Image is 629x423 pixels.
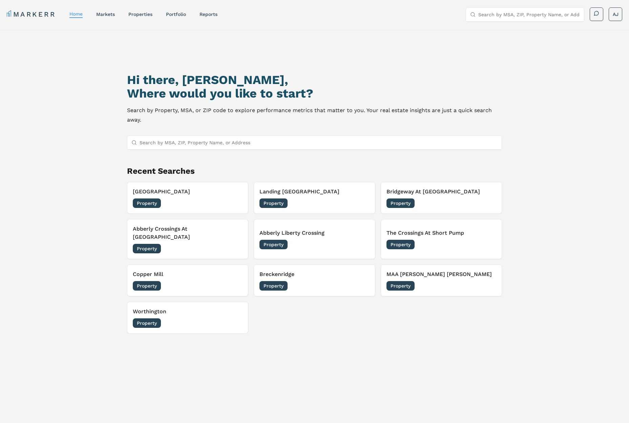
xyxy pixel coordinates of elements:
[227,245,243,252] span: [DATE]
[481,282,496,289] span: [DATE]
[200,12,217,17] a: reports
[381,265,502,296] button: MAA [PERSON_NAME] [PERSON_NAME]Property[DATE]
[254,265,375,296] button: BreckenridgeProperty[DATE]
[386,270,497,278] h3: MAA [PERSON_NAME] [PERSON_NAME]
[133,198,161,208] span: Property
[127,106,502,125] p: Search by Property, MSA, or ZIP code to explore performance metrics that matter to you. Your real...
[259,270,370,278] h3: Breckenridge
[259,188,370,196] h3: Landing [GEOGRAPHIC_DATA]
[69,11,83,17] a: home
[259,240,288,249] span: Property
[227,320,243,326] span: [DATE]
[227,282,243,289] span: [DATE]
[7,9,56,19] a: MARKERR
[140,136,498,149] input: Search by MSA, ZIP, Property Name, or Address
[609,7,622,21] button: AJ
[127,73,502,87] h1: Hi there, [PERSON_NAME],
[354,200,370,207] span: [DATE]
[133,318,161,328] span: Property
[386,240,415,249] span: Property
[127,166,502,176] h2: Recent Searches
[613,11,618,18] span: AJ
[259,229,370,237] h3: Abberly Liberty Crossing
[133,188,243,196] h3: [GEOGRAPHIC_DATA]
[381,182,502,214] button: Bridgeway At [GEOGRAPHIC_DATA]Property[DATE]
[481,241,496,248] span: [DATE]
[96,12,115,17] a: markets
[254,219,375,259] button: Abberly Liberty CrossingProperty[DATE]
[127,265,249,296] button: Copper MillProperty[DATE]
[386,198,415,208] span: Property
[127,219,249,259] button: Abberly Crossings At [GEOGRAPHIC_DATA]Property[DATE]
[354,282,370,289] span: [DATE]
[227,200,243,207] span: [DATE]
[166,12,186,17] a: Portfolio
[259,281,288,291] span: Property
[133,270,243,278] h3: Copper Mill
[127,302,249,334] button: WorthingtonProperty[DATE]
[386,188,497,196] h3: Bridgeway At [GEOGRAPHIC_DATA]
[127,182,249,214] button: [GEOGRAPHIC_DATA]Property[DATE]
[386,229,497,237] h3: The Crossings At Short Pump
[259,198,288,208] span: Property
[127,87,502,100] h2: Where would you like to start?
[478,8,580,21] input: Search by MSA, ZIP, Property Name, or Address
[133,281,161,291] span: Property
[133,308,243,316] h3: Worthington
[128,12,152,17] a: properties
[381,219,502,259] button: The Crossings At Short PumpProperty[DATE]
[254,182,375,214] button: Landing [GEOGRAPHIC_DATA]Property[DATE]
[133,244,161,253] span: Property
[133,225,243,241] h3: Abberly Crossings At [GEOGRAPHIC_DATA]
[354,241,370,248] span: [DATE]
[481,200,496,207] span: [DATE]
[386,281,415,291] span: Property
